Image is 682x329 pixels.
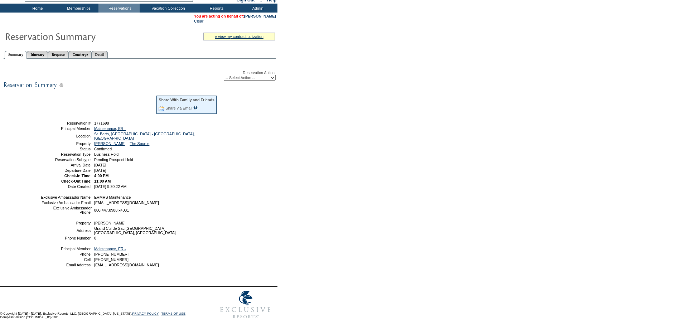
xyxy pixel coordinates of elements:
[40,200,92,205] td: Exclusive Ambassador Email:
[5,51,27,59] a: Summary
[40,121,92,125] td: Reservation #:
[40,152,92,156] td: Reservation Type:
[40,252,92,256] td: Phone:
[40,132,92,140] td: Location:
[130,141,149,146] a: The Source
[94,195,131,199] span: ERMRS Maintenance
[40,141,92,146] td: Property:
[94,121,109,125] span: 1771698
[159,98,214,102] div: Share With Family and Friends
[40,184,92,189] td: Date Created:
[94,221,126,225] span: [PERSON_NAME]
[94,126,126,131] a: Maintenance, ER -
[40,126,92,131] td: Principal Member:
[94,132,195,140] a: St. Barts, [GEOGRAPHIC_DATA] - [GEOGRAPHIC_DATA], [GEOGRAPHIC_DATA]
[94,247,126,251] a: Maintenance, ER -
[94,147,112,151] span: Confirmed
[40,263,92,267] td: Email Address:
[5,29,148,43] img: Reservaton Summary
[94,257,129,262] span: [PHONE_NUMBER]
[94,184,126,189] span: [DATE] 9:30:22 AM
[40,147,92,151] td: Status:
[94,179,111,183] span: 11:00 AM
[94,168,106,173] span: [DATE]
[94,200,159,205] span: [EMAIL_ADDRESS][DOMAIN_NAME]
[165,106,192,110] a: Share via Email
[94,252,129,256] span: [PHONE_NUMBER]
[94,141,126,146] a: [PERSON_NAME]
[57,4,98,13] td: Memberships
[195,4,236,13] td: Reports
[69,51,91,58] a: Concierge
[140,4,195,13] td: Vacation Collection
[194,19,203,23] a: Clear
[98,4,140,13] td: Reservations
[161,312,186,315] a: TERMS OF USE
[215,34,263,39] a: » view my contract utilization
[94,158,133,162] span: Pending Prospect Hold
[4,81,218,89] img: subTtlResSummary.gif
[40,247,92,251] td: Principal Member:
[40,158,92,162] td: Reservation Subtype:
[194,14,276,18] span: You are acting on behalf of:
[40,221,92,225] td: Property:
[94,236,96,240] span: 0
[193,106,198,110] input: What is this?
[40,226,92,235] td: Address:
[94,208,129,212] span: 800.447.8988 x4031
[132,312,159,315] a: PRIVACY POLICY
[27,51,48,58] a: Itinerary
[94,152,118,156] span: Business Hold
[40,206,92,214] td: Exclusive Ambassador Phone:
[94,163,106,167] span: [DATE]
[48,51,69,58] a: Requests
[40,195,92,199] td: Exclusive Ambassador Name:
[244,14,276,18] a: [PERSON_NAME]
[94,226,176,235] span: Grand Cul de Sac [GEOGRAPHIC_DATA] [GEOGRAPHIC_DATA], [GEOGRAPHIC_DATA]
[40,257,92,262] td: Cell:
[61,179,92,183] strong: Check-Out Time:
[40,168,92,173] td: Departure Date:
[16,4,57,13] td: Home
[40,163,92,167] td: Arrival Date:
[213,287,277,323] img: Exclusive Resorts
[92,51,108,58] a: Detail
[64,174,92,178] strong: Check-In Time:
[236,4,277,13] td: Admin
[40,236,92,240] td: Phone Number:
[94,174,108,178] span: 4:00 PM
[4,71,276,81] div: Reservation Action:
[94,263,159,267] span: [EMAIL_ADDRESS][DOMAIN_NAME]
